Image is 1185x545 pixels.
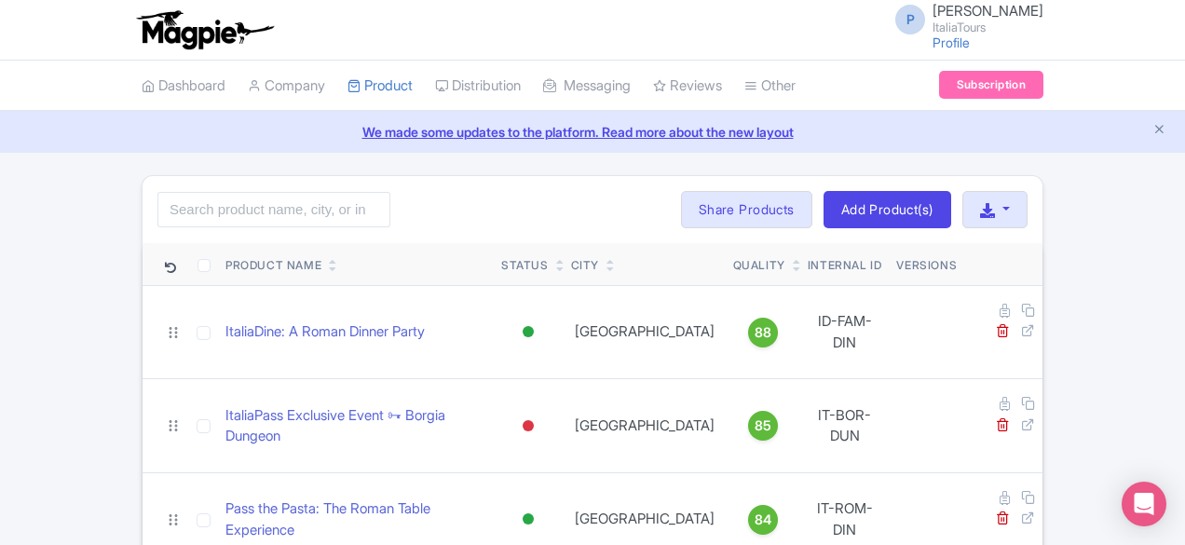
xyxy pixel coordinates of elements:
[755,322,771,343] span: 88
[653,61,722,112] a: Reviews
[939,71,1043,99] a: Subscription
[755,416,771,436] span: 85
[733,257,785,274] div: Quality
[933,34,970,50] a: Profile
[347,61,413,112] a: Product
[225,498,486,540] a: Pass the Pasta: The Roman Table Experience
[564,379,726,473] td: [GEOGRAPHIC_DATA]
[11,122,1174,142] a: We made some updates to the platform. Read more about the new layout
[933,2,1043,20] span: [PERSON_NAME]
[519,319,538,346] div: Active
[800,243,890,286] th: Internal ID
[733,505,793,535] a: 84
[1122,482,1166,526] div: Open Intercom Messenger
[733,318,793,347] a: 88
[225,321,425,343] a: ItaliaDine: A Roman Dinner Party
[800,285,890,379] td: ID-FAM-DIN
[142,61,225,112] a: Dashboard
[248,61,325,112] a: Company
[733,411,793,441] a: 85
[755,510,771,530] span: 84
[225,257,321,274] div: Product Name
[824,191,951,228] a: Add Product(s)
[543,61,631,112] a: Messaging
[157,192,390,227] input: Search product name, city, or interal id
[884,4,1043,34] a: P [PERSON_NAME] ItaliaTours
[681,191,812,228] a: Share Products
[800,379,890,473] td: IT-BOR-DUN
[501,257,549,274] div: Status
[225,405,486,447] a: ItaliaPass Exclusive Event 🗝 Borgia Dungeon
[744,61,796,112] a: Other
[571,257,599,274] div: City
[435,61,521,112] a: Distribution
[933,21,1043,34] small: ItaliaTours
[895,5,925,34] span: P
[1152,120,1166,142] button: Close announcement
[519,413,538,440] div: Inactive
[519,506,538,533] div: Active
[132,9,277,50] img: logo-ab69f6fb50320c5b225c76a69d11143b.png
[564,285,726,379] td: [GEOGRAPHIC_DATA]
[889,243,964,286] th: Versions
